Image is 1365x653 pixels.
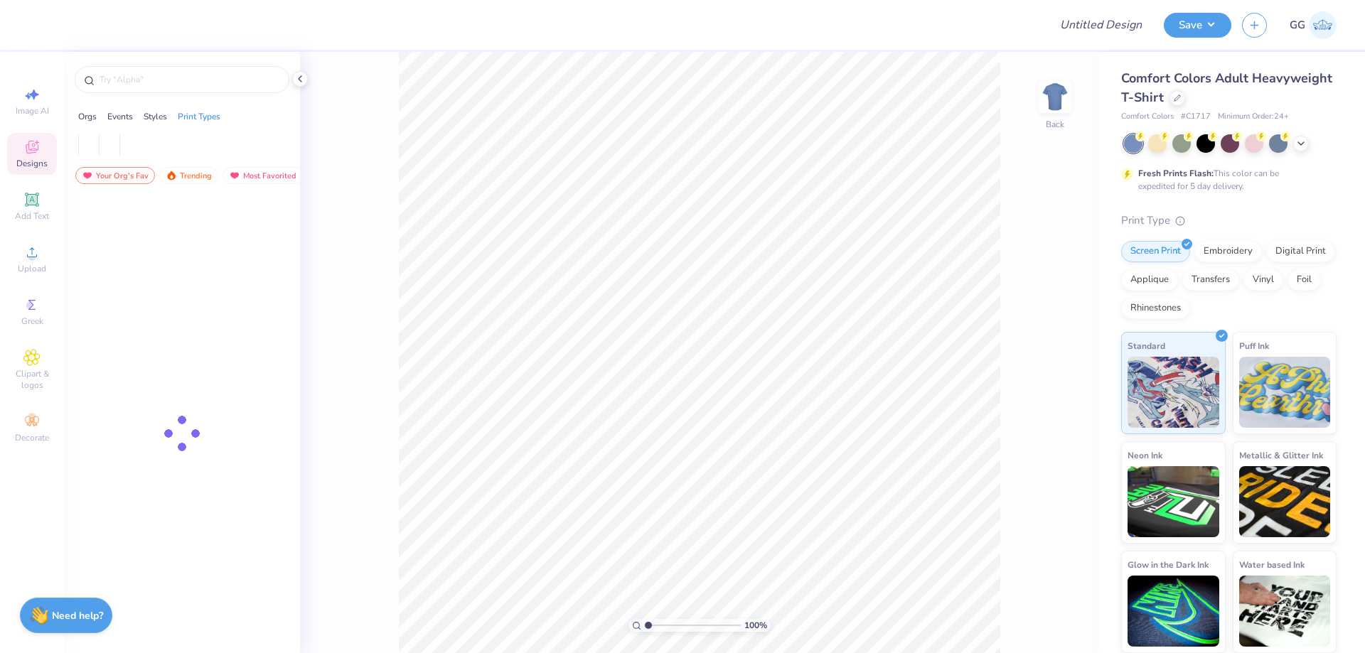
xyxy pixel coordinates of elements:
div: Foil [1288,269,1321,291]
span: Standard [1128,338,1165,353]
span: Minimum Order: 24 + [1218,111,1289,123]
input: Try "Alpha" [98,72,280,87]
img: Standard [1128,357,1219,428]
span: 100 % [744,619,767,632]
span: Clipart & logos [7,368,57,391]
span: Designs [16,158,48,169]
div: Orgs [78,110,97,123]
div: Events [107,110,133,123]
img: most_fav.gif [82,171,93,180]
span: Puff Ink [1239,338,1269,353]
strong: Need help? [52,609,103,622]
img: Water based Ink [1239,576,1331,647]
div: Embroidery [1194,241,1262,262]
img: Gerson Garcia [1309,11,1337,39]
img: Back [1041,82,1069,111]
span: Comfort Colors Adult Heavyweight T-Shirt [1121,70,1332,106]
div: Vinyl [1243,269,1283,291]
div: Print Type [1121,212,1337,229]
div: Transfers [1182,269,1239,291]
span: Upload [18,263,46,274]
span: Decorate [15,432,49,443]
img: Glow in the Dark Ink [1128,576,1219,647]
div: Most Favorited [223,167,303,184]
span: Comfort Colors [1121,111,1174,123]
div: Print Types [178,110,220,123]
div: This color can be expedited for 5 day delivery. [1138,167,1313,193]
span: GG [1290,17,1305,33]
div: Styles [144,110,167,123]
input: Untitled Design [1049,11,1153,39]
img: Puff Ink [1239,357,1331,428]
div: Applique [1121,269,1178,291]
span: Add Text [15,210,49,222]
span: Water based Ink [1239,557,1305,572]
div: Trending [159,167,218,184]
span: Glow in the Dark Ink [1128,557,1209,572]
a: GG [1290,11,1337,39]
span: Image AI [16,105,49,117]
strong: Fresh Prints Flash: [1138,168,1214,179]
span: Metallic & Glitter Ink [1239,448,1323,463]
div: Your Org's Fav [75,167,155,184]
div: Back [1046,118,1064,131]
img: Metallic & Glitter Ink [1239,466,1331,537]
img: Neon Ink [1128,466,1219,537]
span: Neon Ink [1128,448,1162,463]
img: most_fav.gif [229,171,240,180]
div: Digital Print [1266,241,1335,262]
span: # C1717 [1181,111,1211,123]
button: Save [1164,13,1231,38]
div: Screen Print [1121,241,1190,262]
div: Rhinestones [1121,298,1190,319]
span: Greek [21,315,43,327]
img: trending.gif [166,171,177,180]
